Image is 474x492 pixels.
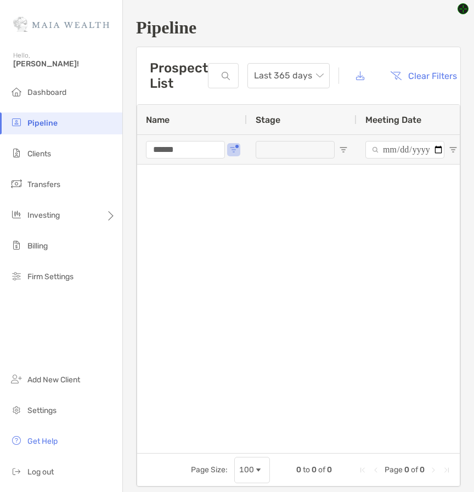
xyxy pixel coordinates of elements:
span: Page [385,465,403,474]
button: Clear Filters [382,64,465,88]
div: Next Page [429,466,438,474]
img: settings icon [10,403,23,416]
img: dashboard icon [10,85,23,98]
span: Investing [27,211,60,220]
img: Zoe Logo [13,4,109,44]
button: Open Filter Menu [339,145,348,154]
img: billing icon [10,239,23,252]
img: clients icon [10,146,23,160]
span: Stage [256,115,280,125]
span: Meeting Date [365,115,421,125]
button: Open Filter Menu [229,145,238,154]
span: 0 [312,465,317,474]
img: investing icon [10,208,23,221]
span: Log out [27,467,54,477]
h3: Prospect List [150,60,208,91]
span: Get Help [27,437,58,446]
div: Page Size: [191,465,228,474]
span: Settings [27,406,57,415]
div: Page Size [234,457,270,483]
img: transfers icon [10,177,23,190]
div: First Page [358,466,367,474]
span: Clients [27,149,51,159]
img: pipeline icon [10,116,23,129]
span: Firm Settings [27,272,74,281]
span: Add New Client [27,375,80,384]
span: Billing [27,241,48,251]
img: input icon [222,72,230,80]
input: Name Filter Input [146,141,225,159]
div: Previous Page [371,466,380,474]
button: Open Filter Menu [449,145,458,154]
div: 100 [239,465,254,474]
img: add_new_client icon [10,372,23,386]
span: of [318,465,325,474]
span: 0 [420,465,425,474]
span: 0 [327,465,332,474]
span: Transfers [27,180,60,189]
span: Name [146,115,170,125]
div: Last Page [442,466,451,474]
span: Last 365 days [254,64,323,88]
img: get-help icon [10,434,23,447]
span: 0 [404,465,409,474]
span: to [303,465,310,474]
input: Meeting Date Filter Input [365,141,444,159]
span: of [411,465,418,474]
span: 0 [296,465,301,474]
h1: Pipeline [136,18,461,38]
span: Dashboard [27,88,66,97]
span: [PERSON_NAME]! [13,59,116,69]
img: firm-settings icon [10,269,23,282]
img: logout icon [10,465,23,478]
span: Pipeline [27,118,58,128]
